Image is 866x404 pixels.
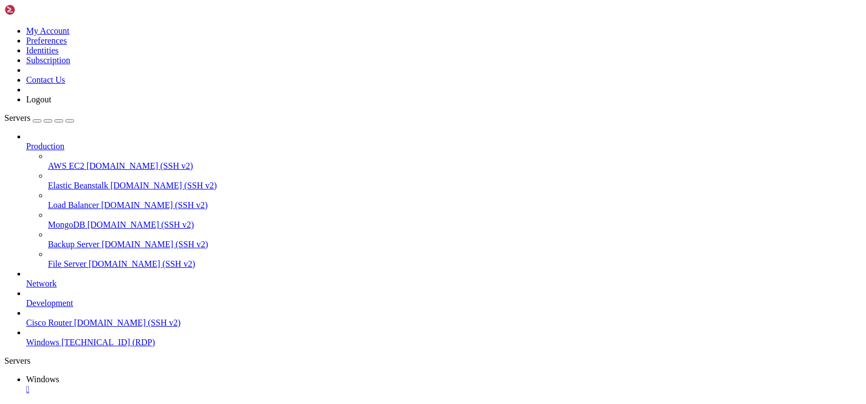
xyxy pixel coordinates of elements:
span: Backup Server [48,240,100,249]
li: File Server [DOMAIN_NAME] (SSH v2) [48,249,862,269]
span: Windows [26,338,59,347]
a: Backup Server [DOMAIN_NAME] (SSH v2) [48,240,862,249]
span: MongoDB [48,220,85,229]
span: Servers [4,113,31,123]
span: [DOMAIN_NAME] (SSH v2) [101,200,208,210]
a: Windows [26,375,862,394]
a: MongoDB [DOMAIN_NAME] (SSH v2) [48,220,862,230]
span: File Server [48,259,87,268]
a: Production [26,142,862,151]
span: Production [26,142,64,151]
li: Production [26,132,862,269]
span: [DOMAIN_NAME] (SSH v2) [87,220,194,229]
a:  [26,384,862,394]
a: Preferences [26,36,67,45]
li: Development [26,289,862,308]
span: Development [26,298,73,308]
div: Servers [4,356,862,366]
li: Windows [TECHNICAL_ID] (RDP) [26,328,862,347]
a: My Account [26,26,70,35]
span: Network [26,279,57,288]
a: Contact Us [26,75,65,84]
span: Cisco Router [26,318,72,327]
li: Backup Server [DOMAIN_NAME] (SSH v2) [48,230,862,249]
a: Windows [TECHNICAL_ID] (RDP) [26,338,862,347]
span: [DOMAIN_NAME] (SSH v2) [89,259,196,268]
a: Cisco Router [DOMAIN_NAME] (SSH v2) [26,318,862,328]
a: Logout [26,95,51,104]
span: AWS EC2 [48,161,84,170]
span: Load Balancer [48,200,99,210]
a: Network [26,279,862,289]
span: [DOMAIN_NAME] (SSH v2) [87,161,193,170]
a: Development [26,298,862,308]
li: Elastic Beanstalk [DOMAIN_NAME] (SSH v2) [48,171,862,191]
span: Windows [26,375,59,384]
a: Subscription [26,56,70,65]
li: MongoDB [DOMAIN_NAME] (SSH v2) [48,210,862,230]
a: Servers [4,113,74,123]
span: Elastic Beanstalk [48,181,108,190]
a: Elastic Beanstalk [DOMAIN_NAME] (SSH v2) [48,181,862,191]
a: Identities [26,46,59,55]
span: [DOMAIN_NAME] (SSH v2) [74,318,181,327]
span: [DOMAIN_NAME] (SSH v2) [111,181,217,190]
a: File Server [DOMAIN_NAME] (SSH v2) [48,259,862,269]
a: AWS EC2 [DOMAIN_NAME] (SSH v2) [48,161,862,171]
a: Load Balancer [DOMAIN_NAME] (SSH v2) [48,200,862,210]
li: Cisco Router [DOMAIN_NAME] (SSH v2) [26,308,862,328]
li: Load Balancer [DOMAIN_NAME] (SSH v2) [48,191,862,210]
li: Network [26,269,862,289]
span: [TECHNICAL_ID] (RDP) [62,338,155,347]
span: [DOMAIN_NAME] (SSH v2) [102,240,209,249]
img: Shellngn [4,4,67,15]
li: AWS EC2 [DOMAIN_NAME] (SSH v2) [48,151,862,171]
